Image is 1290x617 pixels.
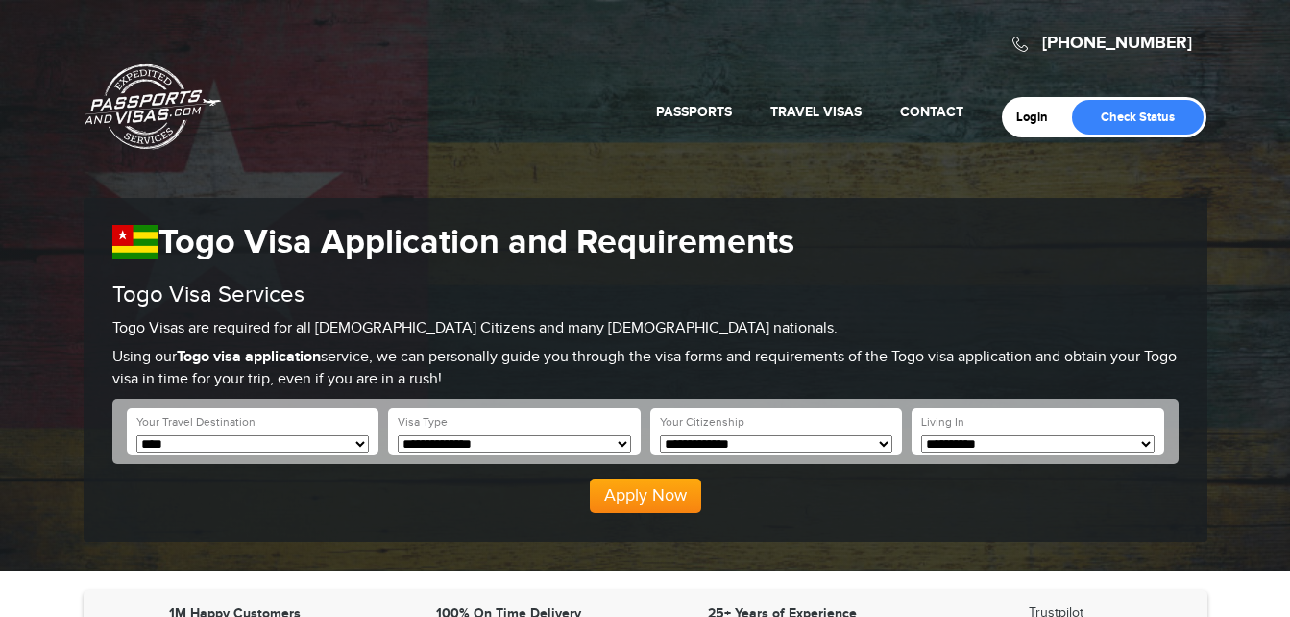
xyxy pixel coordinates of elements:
label: Visa Type [398,414,448,431]
p: Using our service, we can personally guide you through the visa forms and requirements of the Tog... [112,347,1179,391]
a: Travel Visas [770,104,862,120]
h1: Togo Visa Application and Requirements [112,222,1179,263]
a: [PHONE_NUMBER] [1042,33,1192,54]
a: Contact [900,104,963,120]
label: Living In [921,414,964,431]
label: Your Travel Destination [136,414,256,431]
p: Togo Visas are required for all [DEMOGRAPHIC_DATA] Citizens and many [DEMOGRAPHIC_DATA] nationals. [112,318,1179,340]
a: Login [1016,110,1061,125]
a: Passports & [DOMAIN_NAME] [85,63,221,150]
a: Check Status [1072,100,1204,135]
a: Passports [656,104,732,120]
button: Apply Now [590,479,701,513]
h3: Togo Visa Services [112,283,1179,308]
strong: Togo visa application [177,348,321,366]
label: Your Citizenship [660,414,744,431]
